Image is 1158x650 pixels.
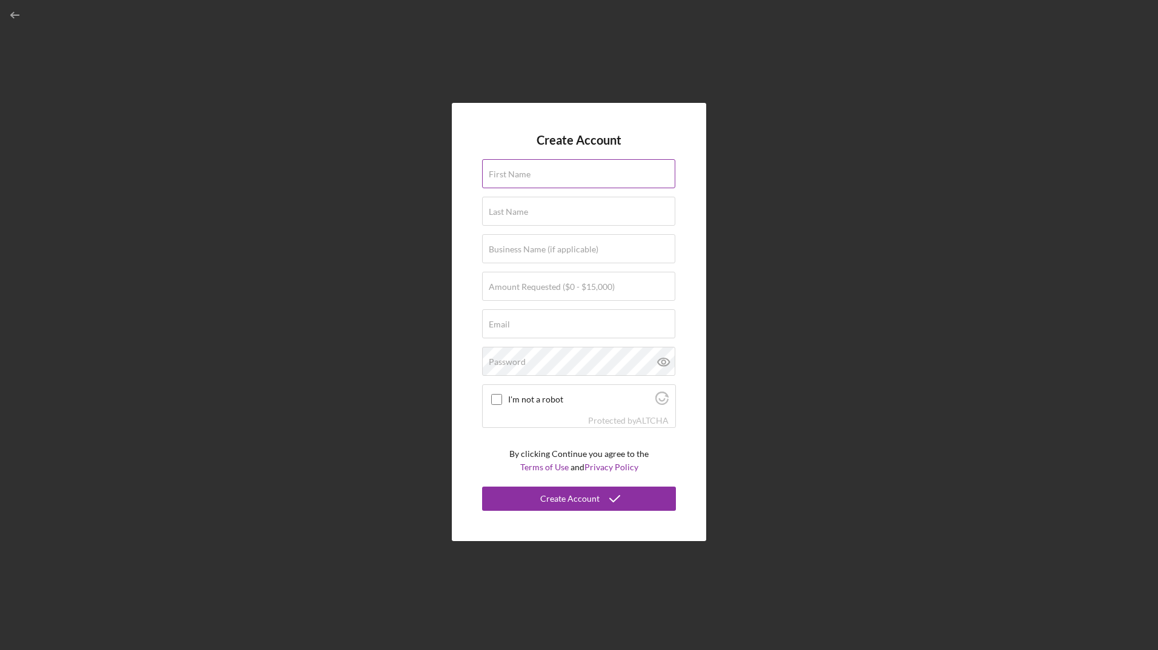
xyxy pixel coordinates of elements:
[489,320,510,329] label: Email
[588,416,669,425] div: Protected by
[489,207,528,217] label: Last Name
[636,415,669,425] a: Visit Altcha.org
[489,282,615,292] label: Amount Requested ($0 - $15,000)
[489,169,531,179] label: First Name
[537,133,621,147] h4: Create Account
[584,462,638,472] a: Privacy Policy
[520,462,569,472] a: Terms of Use
[540,487,600,511] div: Create Account
[509,447,649,474] p: By clicking Continue you agree to the and
[655,396,669,407] a: Visit Altcha.org
[508,395,652,404] label: I'm not a robot
[482,487,676,511] button: Create Account
[489,245,598,254] label: Business Name (if applicable)
[489,357,526,367] label: Password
